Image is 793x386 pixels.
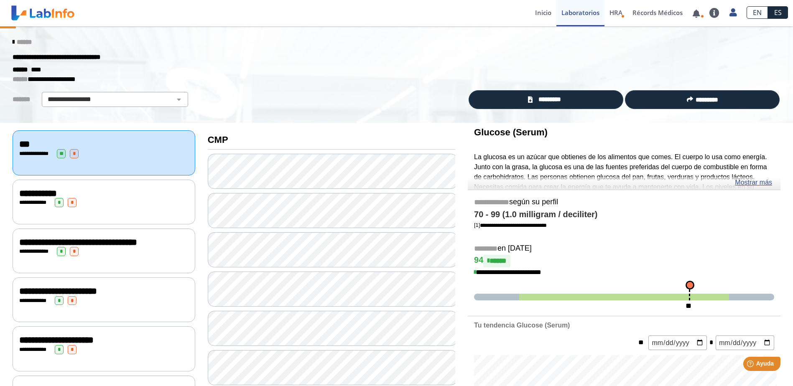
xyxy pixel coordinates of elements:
[208,135,228,145] b: CMP
[648,335,707,350] input: mm/dd/yyyy
[474,222,547,228] a: [1]
[768,6,788,19] a: ES
[474,244,774,254] h5: en [DATE]
[474,255,774,267] h4: 94
[719,353,784,377] iframe: Help widget launcher
[609,8,622,17] span: HRA
[474,152,774,212] p: La glucosa es un azúcar que obtienes de los alimentos que comes. El cuerpo lo usa como energía. J...
[474,210,774,220] h4: 70 - 99 (1.0 milligram / deciliter)
[747,6,768,19] a: EN
[474,322,570,329] b: Tu tendencia Glucose (Serum)
[735,178,772,188] a: Mostrar más
[474,198,774,207] h5: según su perfil
[716,335,774,350] input: mm/dd/yyyy
[474,127,548,137] b: Glucose (Serum)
